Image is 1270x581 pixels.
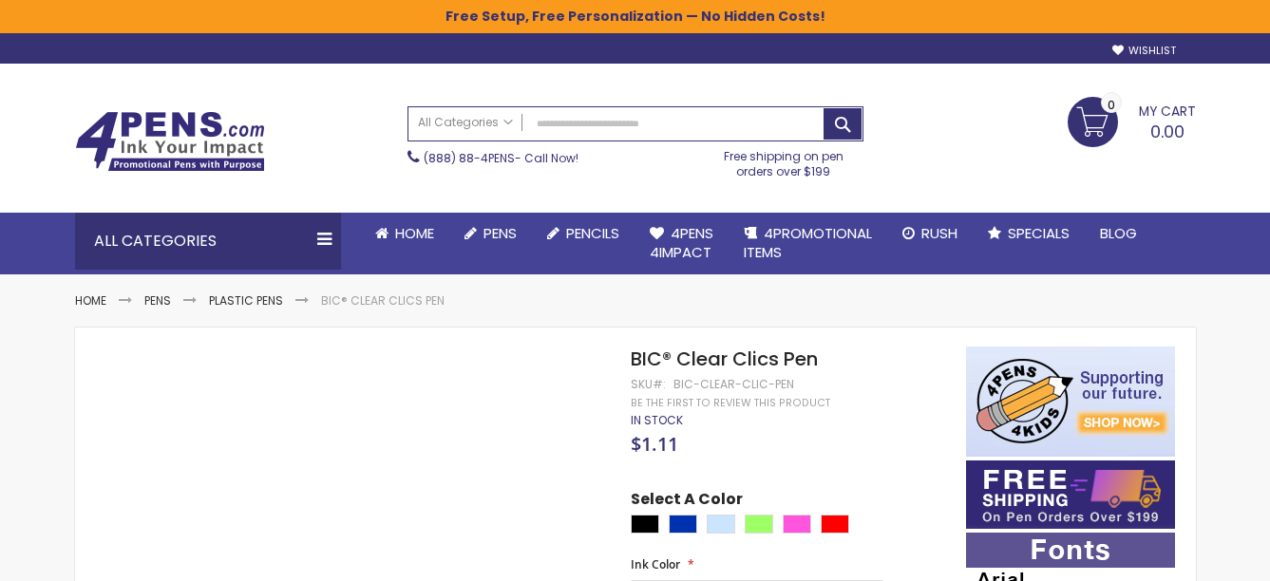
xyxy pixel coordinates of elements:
[650,223,713,262] span: 4Pens 4impact
[966,347,1175,457] img: 4pens 4 kids
[209,292,283,309] a: Plastic Pens
[631,556,680,572] span: Ink Color
[408,107,522,139] a: All Categories
[449,213,532,254] a: Pens
[631,412,683,428] span: In stock
[631,489,743,515] span: Select A Color
[1008,223,1070,243] span: Specials
[631,413,683,428] div: Availability
[75,213,341,270] div: All Categories
[745,515,773,534] div: Green Light
[424,150,515,166] a: (888) 88-4PENS
[635,213,729,274] a: 4Pens4impact
[395,223,434,243] span: Home
[966,460,1175,529] img: Free shipping on orders over $199
[631,376,666,392] strong: SKU
[921,223,957,243] span: Rush
[1085,213,1152,254] a: Blog
[144,292,171,309] a: Pens
[424,150,578,166] span: - Call Now!
[669,515,697,534] div: Blue
[360,213,449,254] a: Home
[566,223,619,243] span: Pencils
[1100,223,1137,243] span: Blog
[1068,97,1196,144] a: 0.00 0
[75,111,265,172] img: 4Pens Custom Pens and Promotional Products
[973,213,1085,254] a: Specials
[821,515,849,534] div: Red
[418,115,513,130] span: All Categories
[1108,96,1115,114] span: 0
[631,346,818,372] span: BIC® Clear Clics Pen
[631,431,678,457] span: $1.11
[631,396,830,410] a: Be the first to review this product
[673,377,794,392] div: bic-clear-clic-pen
[744,223,872,262] span: 4PROMOTIONAL ITEMS
[532,213,635,254] a: Pencils
[729,213,887,274] a: 4PROMOTIONALITEMS
[783,515,811,534] div: Pink
[1112,44,1176,58] a: Wishlist
[483,223,517,243] span: Pens
[704,141,863,179] div: Free shipping on pen orders over $199
[321,293,445,309] li: BIC® Clear Clics Pen
[707,515,735,534] div: Clear
[631,515,659,534] div: Black
[887,213,973,254] a: Rush
[75,292,106,309] a: Home
[1150,120,1185,143] span: 0.00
